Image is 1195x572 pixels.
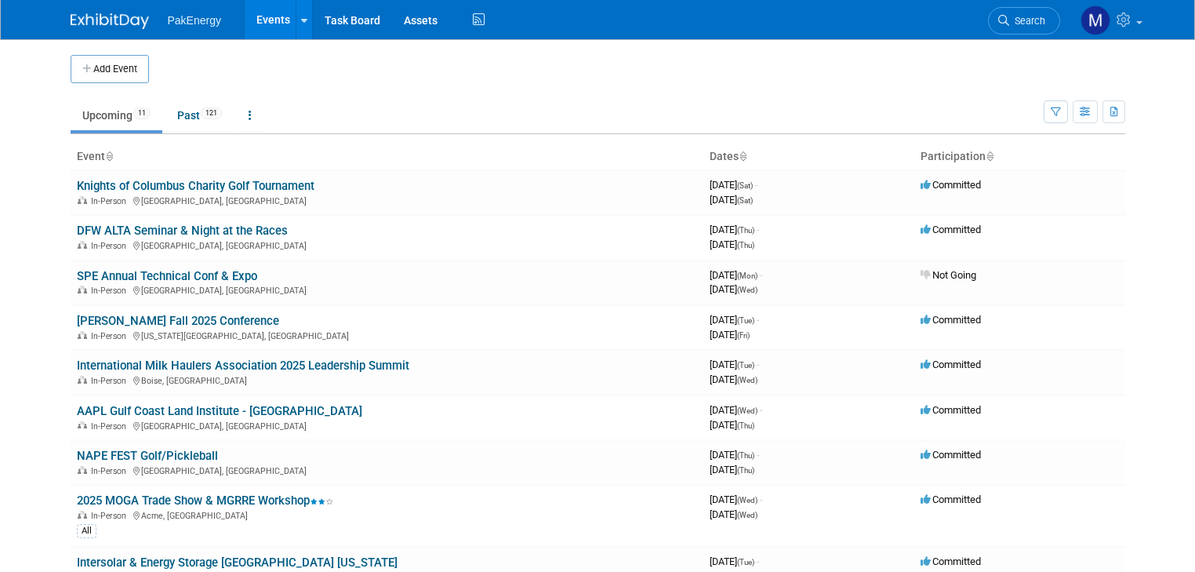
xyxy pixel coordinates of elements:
span: In-Person [91,286,131,296]
span: In-Person [91,241,131,251]
span: Committed [921,449,981,461]
span: (Fri) [737,331,750,340]
a: SPE Annual Technical Conf & Expo [77,269,257,283]
span: In-Person [91,331,131,341]
a: DFW ALTA Seminar & Night at the Races [77,224,288,238]
span: - [757,449,759,461]
img: In-Person Event [78,286,87,293]
div: [GEOGRAPHIC_DATA], [GEOGRAPHIC_DATA] [77,239,697,251]
span: Committed [921,314,981,326]
span: Committed [921,404,981,416]
a: International Milk Haulers Association 2025 Leadership Summit [77,359,409,373]
span: [DATE] [710,179,757,191]
div: [GEOGRAPHIC_DATA], [GEOGRAPHIC_DATA] [77,283,697,296]
span: - [757,224,759,235]
span: Committed [921,494,981,505]
span: [DATE] [710,194,753,206]
img: ExhibitDay [71,13,149,29]
img: In-Person Event [78,511,87,519]
span: [DATE] [710,359,759,370]
span: - [757,556,759,567]
div: [GEOGRAPHIC_DATA], [GEOGRAPHIC_DATA] [77,194,697,206]
div: [US_STATE][GEOGRAPHIC_DATA], [GEOGRAPHIC_DATA] [77,329,697,341]
div: [GEOGRAPHIC_DATA], [GEOGRAPHIC_DATA] [77,464,697,476]
span: [DATE] [710,239,754,250]
div: Boise, [GEOGRAPHIC_DATA] [77,373,697,386]
span: (Wed) [737,406,757,415]
span: [DATE] [710,314,759,326]
a: [PERSON_NAME] Fall 2025 Conference [77,314,279,328]
th: Participation [914,144,1125,170]
span: 11 [133,107,151,119]
div: [GEOGRAPHIC_DATA], [GEOGRAPHIC_DATA] [77,419,697,432]
span: (Thu) [737,466,754,475]
span: In-Person [91,466,131,476]
th: Dates [703,144,914,170]
span: Search [1009,15,1045,27]
span: In-Person [91,376,131,386]
img: Mary Walker [1081,5,1110,35]
span: [DATE] [710,494,762,505]
span: (Mon) [737,271,757,280]
span: Not Going [921,269,976,281]
span: (Thu) [737,226,754,235]
span: (Sat) [737,196,753,205]
span: PakEnergy [168,14,221,27]
span: In-Person [91,421,131,432]
span: (Wed) [737,496,757,505]
span: [DATE] [710,269,762,281]
img: In-Person Event [78,196,87,204]
span: (Wed) [737,376,757,384]
button: Add Event [71,55,149,83]
span: (Tue) [737,558,754,567]
a: AAPL Gulf Coast Land Institute - [GEOGRAPHIC_DATA] [77,404,362,418]
span: - [757,359,759,370]
a: Intersolar & Energy Storage [GEOGRAPHIC_DATA] [US_STATE] [77,556,398,570]
span: 121 [201,107,222,119]
span: (Thu) [737,241,754,250]
span: Committed [921,556,981,567]
img: In-Person Event [78,331,87,339]
span: [DATE] [710,283,757,295]
span: - [760,404,762,416]
span: [DATE] [710,464,754,475]
span: In-Person [91,511,131,521]
span: [DATE] [710,419,754,431]
img: In-Person Event [78,466,87,474]
span: (Thu) [737,451,754,460]
span: [DATE] [710,556,759,567]
span: [DATE] [710,224,759,235]
span: [DATE] [710,449,759,461]
a: Sort by Participation Type [986,150,993,162]
a: Sort by Event Name [105,150,113,162]
img: In-Person Event [78,241,87,249]
img: In-Person Event [78,421,87,429]
span: (Sat) [737,181,753,190]
span: Committed [921,179,981,191]
a: Knights of Columbus Charity Golf Tournament [77,179,314,193]
span: [DATE] [710,508,757,520]
span: (Thu) [737,421,754,430]
span: (Tue) [737,316,754,325]
a: Upcoming11 [71,100,162,130]
div: Acme, [GEOGRAPHIC_DATA] [77,508,697,521]
span: (Wed) [737,511,757,519]
a: 2025 MOGA Trade Show & MGRRE Workshop [77,494,333,508]
a: Past121 [165,100,234,130]
div: All [77,524,96,538]
span: [DATE] [710,329,750,341]
span: (Wed) [737,286,757,294]
a: Search [988,7,1060,35]
th: Event [71,144,703,170]
span: - [760,269,762,281]
span: Committed [921,359,981,370]
span: [DATE] [710,373,757,385]
span: - [757,314,759,326]
span: [DATE] [710,404,762,416]
span: In-Person [91,196,131,206]
span: Committed [921,224,981,235]
a: Sort by Start Date [739,150,746,162]
img: In-Person Event [78,376,87,384]
a: NAPE FEST Golf/Pickleball [77,449,218,463]
span: - [760,494,762,505]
